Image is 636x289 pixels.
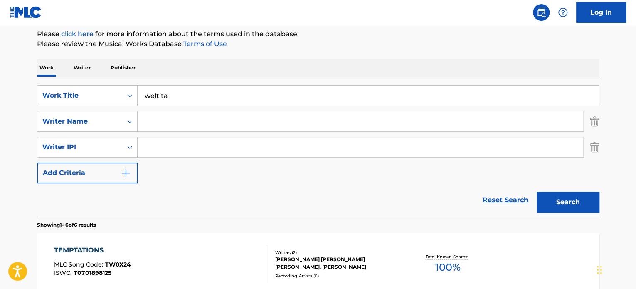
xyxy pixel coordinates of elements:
a: click here [61,30,94,38]
a: Terms of Use [182,40,227,48]
p: Total Known Shares: [425,254,470,260]
div: TEMPTATIONS [54,245,131,255]
p: Publisher [108,59,138,77]
button: Add Criteria [37,163,138,183]
img: 9d2ae6d4665cec9f34b9.svg [121,168,131,178]
a: Reset Search [478,191,532,209]
p: Please for more information about the terms used in the database. [37,29,599,39]
img: MLC Logo [10,6,42,18]
div: Writer IPI [42,142,117,152]
img: help [558,7,568,17]
p: Work [37,59,56,77]
span: 100 % [435,260,460,275]
iframe: Chat Widget [594,249,636,289]
p: Showing 1 - 6 of 6 results [37,221,96,229]
div: Writers ( 2 ) [275,249,401,256]
img: search [536,7,546,17]
a: Public Search [533,4,550,21]
form: Search Form [37,85,599,217]
span: MLC Song Code : [54,261,105,268]
a: Log In [576,2,626,23]
div: Drag [597,257,602,282]
div: Work Title [42,91,117,101]
img: Delete Criterion [590,111,599,132]
button: Search [537,192,599,212]
span: T0701898125 [74,269,111,277]
p: Please review the Musical Works Database [37,39,599,49]
div: [PERSON_NAME] [PERSON_NAME] [PERSON_NAME], [PERSON_NAME] [275,256,401,271]
div: Recording Artists ( 0 ) [275,273,401,279]
div: Help [555,4,571,21]
div: Writer Name [42,116,117,126]
span: TW0X24 [105,261,131,268]
img: Delete Criterion [590,137,599,158]
span: ISWC : [54,269,74,277]
p: Writer [71,59,93,77]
